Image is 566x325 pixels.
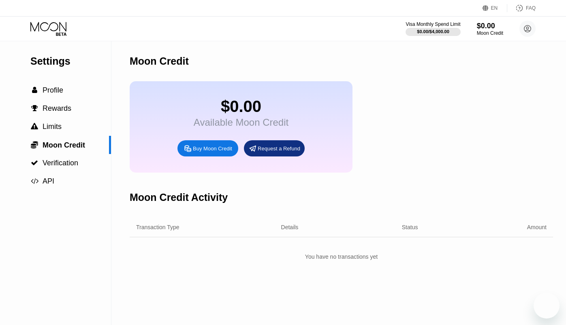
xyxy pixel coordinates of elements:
[194,97,288,116] div: $0.00
[477,30,503,36] div: Moon Credit
[31,177,38,185] span: 
[526,5,536,11] div: FAQ
[30,177,38,185] div: 
[507,4,536,12] div: FAQ
[43,86,63,94] span: Profile
[31,159,38,167] span: 
[43,159,78,167] span: Verification
[130,192,228,203] div: Moon Credit Activity
[477,22,503,36] div: $0.00Moon Credit
[281,224,299,230] div: Details
[130,249,553,264] div: You have no transactions yet
[32,87,37,94] span: 
[491,5,498,11] div: EN
[244,140,305,156] div: Request a Refund
[477,22,503,30] div: $0.00
[406,21,460,36] div: Visa Monthly Spend Limit$0.00/$4,000.00
[193,145,232,152] div: Buy Moon Credit
[402,224,418,230] div: Status
[31,105,38,112] span: 
[30,55,111,67] div: Settings
[30,87,38,94] div: 
[31,141,38,149] span: 
[258,145,300,152] div: Request a Refund
[43,177,54,185] span: API
[194,117,288,128] div: Available Moon Credit
[177,140,238,156] div: Buy Moon Credit
[527,224,547,230] div: Amount
[30,123,38,130] div: 
[130,55,189,67] div: Moon Credit
[136,224,179,230] div: Transaction Type
[43,141,85,149] span: Moon Credit
[483,4,507,12] div: EN
[30,159,38,167] div: 
[417,29,449,34] div: $0.00 / $4,000.00
[406,21,460,27] div: Visa Monthly Spend Limit
[43,122,62,131] span: Limits
[31,123,38,130] span: 
[30,141,38,149] div: 
[534,293,560,319] iframe: Button to launch messaging window
[43,104,71,112] span: Rewards
[30,105,38,112] div: 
